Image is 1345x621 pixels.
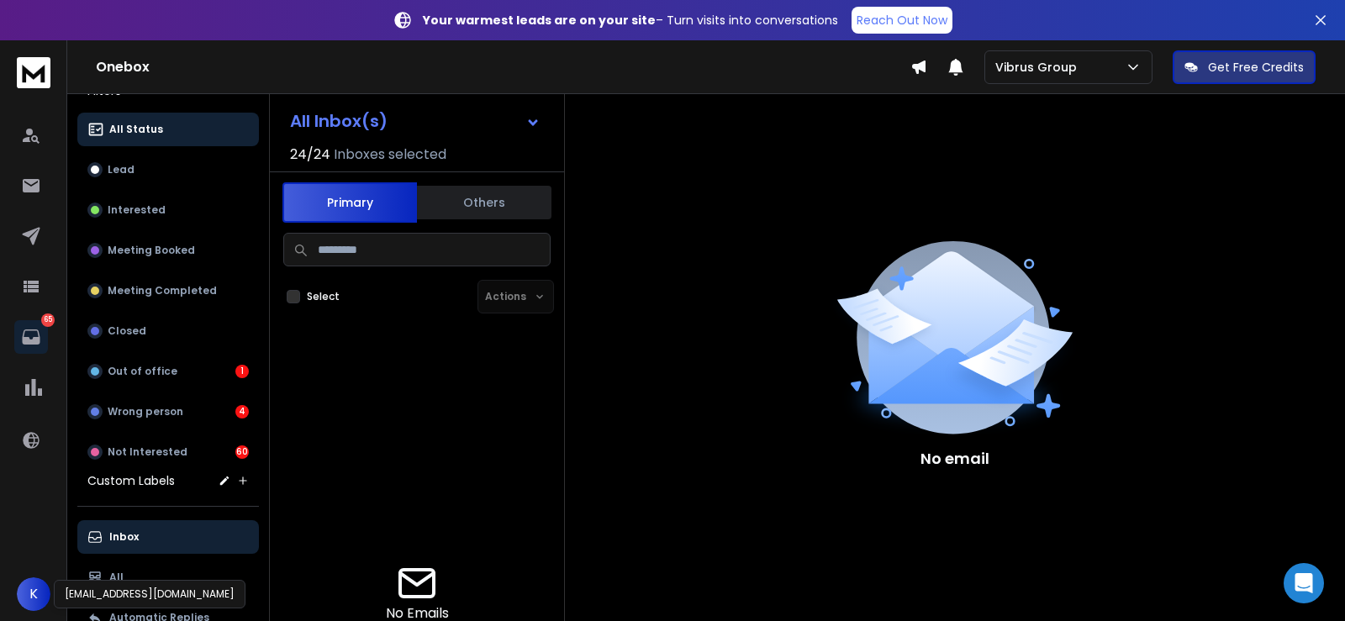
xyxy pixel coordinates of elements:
[108,284,217,297] p: Meeting Completed
[77,520,259,554] button: Inbox
[282,182,417,223] button: Primary
[417,184,551,221] button: Others
[17,57,50,88] img: logo
[77,193,259,227] button: Interested
[857,12,947,29] p: Reach Out Now
[108,324,146,338] p: Closed
[77,395,259,429] button: Wrong person4
[852,7,952,34] a: Reach Out Now
[77,355,259,388] button: Out of office1
[920,447,989,471] p: No email
[290,113,388,129] h1: All Inbox(s)
[87,472,175,489] h3: Custom Labels
[235,445,249,459] div: 60
[54,580,245,608] div: [EMAIL_ADDRESS][DOMAIN_NAME]
[1208,59,1304,76] p: Get Free Credits
[277,104,554,138] button: All Inbox(s)
[109,123,163,136] p: All Status
[108,163,134,176] p: Lead
[423,12,656,29] strong: Your warmest leads are on your site
[109,530,139,544] p: Inbox
[77,435,259,469] button: Not Interested60
[77,560,259,594] button: All
[96,57,910,77] h1: Onebox
[235,405,249,418] div: 4
[109,571,124,584] p: All
[77,113,259,146] button: All Status
[77,274,259,308] button: Meeting Completed
[108,203,166,217] p: Interested
[108,244,195,257] p: Meeting Booked
[14,320,48,354] a: 65
[995,59,1084,76] p: Vibrus Group
[77,153,259,187] button: Lead
[108,365,177,378] p: Out of office
[108,445,187,459] p: Not Interested
[17,577,50,611] button: K
[235,365,249,378] div: 1
[77,314,259,348] button: Closed
[1173,50,1316,84] button: Get Free Credits
[307,290,340,303] label: Select
[334,145,446,165] h3: Inboxes selected
[108,405,183,418] p: Wrong person
[1284,563,1324,603] div: Open Intercom Messenger
[290,145,330,165] span: 24 / 24
[41,313,55,327] p: 65
[77,234,259,267] button: Meeting Booked
[423,12,838,29] p: – Turn visits into conversations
